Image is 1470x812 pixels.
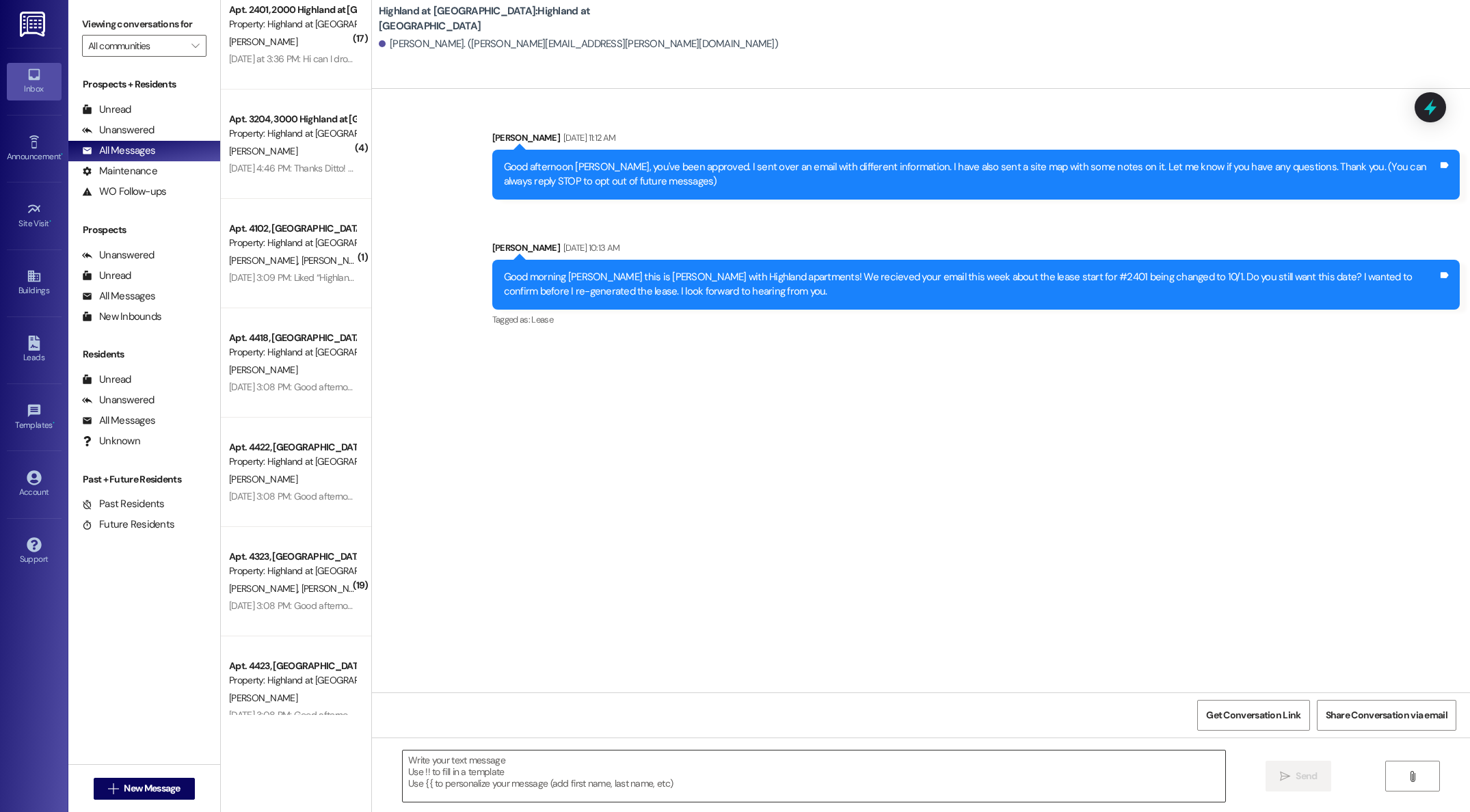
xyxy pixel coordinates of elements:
div: Apt. 4323, [GEOGRAPHIC_DATA] at [GEOGRAPHIC_DATA] [229,550,356,564]
span: Get Conversation Link [1206,708,1300,722]
div: [PERSON_NAME] [492,131,1460,150]
div: Apt. 4102, [GEOGRAPHIC_DATA] at [GEOGRAPHIC_DATA] [229,221,356,236]
a: Leads [7,331,62,368]
div: Property: Highland at [GEOGRAPHIC_DATA] [229,126,356,141]
span: [PERSON_NAME] [229,473,297,485]
div: Property: Highland at [GEOGRAPHIC_DATA] [229,17,356,31]
div: Property: Highland at [GEOGRAPHIC_DATA] [229,236,356,250]
div: Unread [82,103,131,117]
div: Future Residents [82,517,174,532]
div: Apt. 4418, [GEOGRAPHIC_DATA] at [GEOGRAPHIC_DATA] [229,331,356,345]
div: Tagged as: [492,310,1460,329]
i:  [1280,771,1290,782]
div: Apt. 3204, 3000 Highland at [GEOGRAPHIC_DATA] [229,112,356,126]
span: Send [1296,769,1317,783]
div: Unread [82,373,131,387]
div: [PERSON_NAME]. ([PERSON_NAME][EMAIL_ADDRESS][PERSON_NAME][DOMAIN_NAME]) [379,37,778,51]
div: New Inbounds [82,310,161,324]
div: [DATE] 3:08 PM: Good afternoon! Our office will be closed [DATE][DATE], in observance of [DATE]. ... [229,599,1158,612]
div: All Messages [82,414,155,428]
div: Apt. 2401, 2000 Highland at [GEOGRAPHIC_DATA] [229,3,356,17]
div: All Messages [82,144,155,158]
span: [PERSON_NAME] [229,692,297,704]
b: Highland at [GEOGRAPHIC_DATA]: Highland at [GEOGRAPHIC_DATA] [379,4,652,33]
div: [DATE] 3:08 PM: Good afternoon! Our office will be closed [DATE][DATE], in observance of [DATE]. ... [229,709,1394,721]
a: Templates • [7,399,62,436]
div: Apt. 4422, [GEOGRAPHIC_DATA] at [GEOGRAPHIC_DATA] [229,440,356,455]
span: [PERSON_NAME] [229,145,297,157]
button: Share Conversation via email [1317,700,1456,731]
img: ResiDesk Logo [20,12,48,37]
label: Viewing conversations for [82,14,206,35]
div: Property: Highland at [GEOGRAPHIC_DATA] [229,564,356,578]
div: [DATE] 3:08 PM: Good afternoon! Our office will be closed [DATE][DATE], in observance of [DATE]. ... [229,381,1158,393]
div: Unanswered [82,393,155,407]
div: Property: Highland at [GEOGRAPHIC_DATA] [229,455,356,469]
div: Maintenance [82,164,157,178]
div: Unread [82,269,131,283]
div: WO Follow-ups [82,185,166,199]
div: Unanswered [82,123,155,137]
div: [DATE] 11:12 AM [560,131,615,145]
div: Apt. 4423, [GEOGRAPHIC_DATA] at [GEOGRAPHIC_DATA] [229,659,356,673]
div: Unknown [82,434,140,448]
input: All communities [88,35,185,57]
i:  [191,40,199,51]
span: Share Conversation via email [1326,708,1447,722]
div: Residents [68,347,220,362]
button: New Message [94,778,195,800]
span: • [61,150,63,159]
span: [PERSON_NAME] [229,582,302,595]
a: Buildings [7,265,62,301]
div: [DATE] 10:13 AM [560,241,619,255]
span: [PERSON_NAME] [229,36,297,48]
button: Get Conversation Link [1197,700,1309,731]
i:  [108,783,118,794]
span: New Message [124,781,180,796]
div: Past + Future Residents [68,472,220,487]
a: Inbox [7,63,62,100]
div: All Messages [82,289,155,303]
div: Property: Highland at [GEOGRAPHIC_DATA] [229,673,356,688]
span: [PERSON_NAME] [229,254,302,267]
span: [PERSON_NAME] [301,582,369,595]
a: Site Visit • [7,198,62,234]
div: Good morning [PERSON_NAME] this is [PERSON_NAME] with Highland apartments! We recieved your email... [504,270,1438,299]
span: [PERSON_NAME] [229,364,297,376]
div: [DATE] 3:08 PM: Good afternoon! Our office will be closed [DATE][DATE], in observance of [DATE]. ... [229,490,1158,502]
div: Prospects + Residents [68,77,220,92]
span: Lease [531,314,553,325]
button: Send [1266,761,1332,791]
div: Good afternoon [PERSON_NAME], you've been approved. I sent over an email with different informati... [504,160,1438,189]
div: [DATE] at 3:36 PM: Hi can I drop my keys and parking pass off [DATE] I know the office is closed ... [229,53,632,65]
span: [PERSON_NAME] [301,254,369,267]
div: Property: Highland at [GEOGRAPHIC_DATA] [229,345,356,360]
span: • [49,217,51,226]
div: Prospects [68,223,220,237]
span: • [53,418,55,428]
div: [PERSON_NAME] [492,241,1460,260]
i:  [1407,771,1417,782]
div: Past Residents [82,497,165,511]
div: Unanswered [82,248,155,262]
div: [DATE] 4:46 PM: Thanks Ditto! 🩷 [229,162,359,174]
a: Account [7,466,62,503]
a: Support [7,533,62,570]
